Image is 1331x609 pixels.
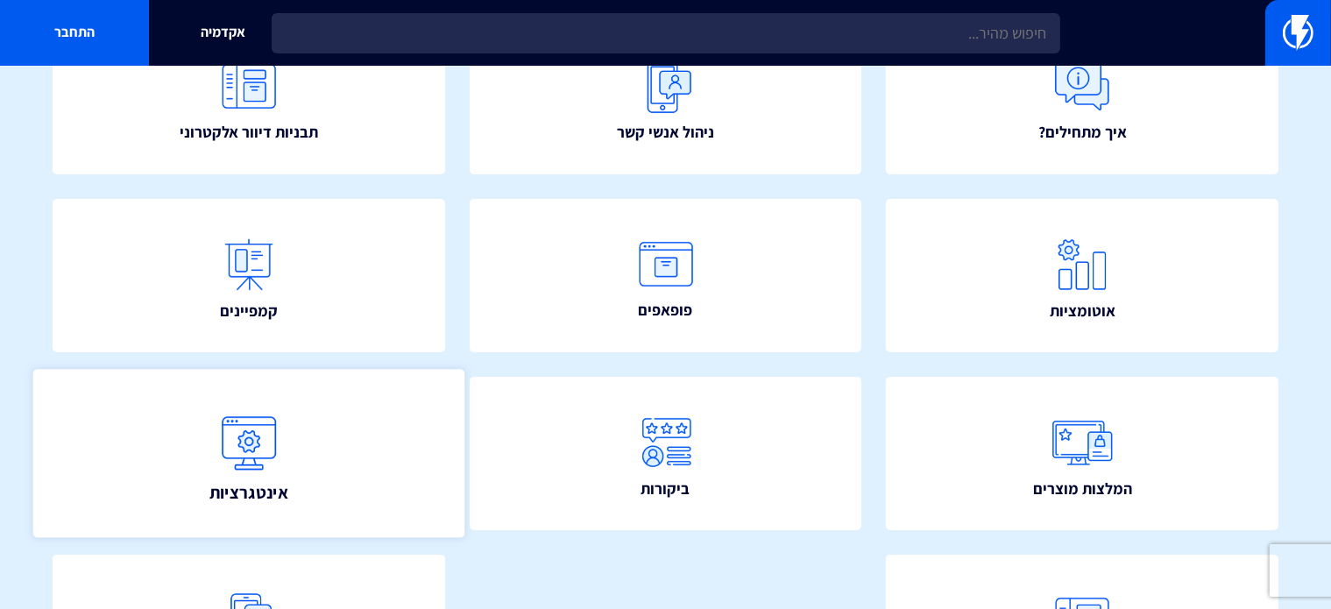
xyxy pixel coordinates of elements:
[470,377,862,530] a: ביקורות
[53,21,445,174] a: תבניות דיוור אלקטרוני
[1038,121,1127,144] span: איך מתחילים?
[470,199,862,352] a: פופאפים
[639,299,693,322] span: פופאפים
[209,479,288,504] span: אינטגרציות
[886,377,1278,530] a: המלצות מוצרים
[220,300,278,322] span: קמפיינים
[470,21,862,174] a: ניהול אנשי קשר
[617,121,714,144] span: ניהול אנשי קשר
[272,13,1060,53] input: חיפוש מהיר...
[886,199,1278,352] a: אוטומציות
[886,21,1278,174] a: איך מתחילים?
[33,369,464,538] a: אינטגרציות
[1033,478,1132,500] span: המלצות מוצרים
[53,199,445,352] a: קמפיינים
[1050,300,1115,322] span: אוטומציות
[641,478,690,500] span: ביקורות
[180,121,318,144] span: תבניות דיוור אלקטרוני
